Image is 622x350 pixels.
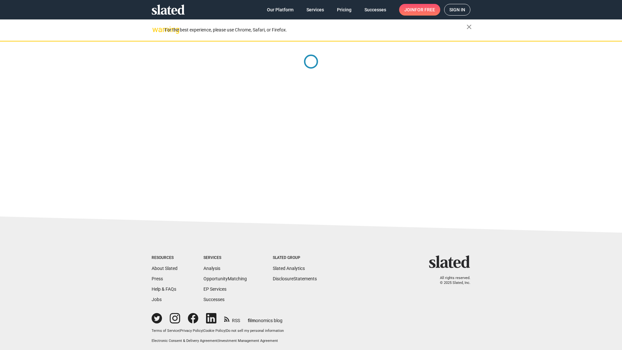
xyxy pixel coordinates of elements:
[152,297,162,302] a: Jobs
[203,329,225,333] a: Cookie Policy
[449,4,465,15] span: Sign in
[267,4,294,16] span: Our Platform
[203,286,226,292] a: EP Services
[152,276,163,281] a: Press
[179,329,180,333] span: |
[273,255,317,261] div: Slated Group
[180,329,202,333] a: Privacy Policy
[202,329,203,333] span: |
[218,339,219,343] span: |
[248,318,256,323] span: film
[224,314,240,324] a: RSS
[444,4,470,16] a: Sign in
[301,4,329,16] a: Services
[415,4,435,16] span: for free
[399,4,440,16] a: Joinfor free
[203,276,247,281] a: OpportunityMatching
[152,26,160,33] mat-icon: warning
[359,4,391,16] a: Successes
[203,297,225,302] a: Successes
[262,4,299,16] a: Our Platform
[165,26,466,34] div: For the best experience, please use Chrome, Safari, or Firefox.
[404,4,435,16] span: Join
[465,23,473,31] mat-icon: close
[306,4,324,16] span: Services
[273,266,305,271] a: Slated Analytics
[332,4,357,16] a: Pricing
[337,4,351,16] span: Pricing
[203,266,220,271] a: Analysis
[152,255,178,261] div: Resources
[152,266,178,271] a: About Slated
[225,329,226,333] span: |
[219,339,278,343] a: Investment Management Agreement
[433,276,470,285] p: All rights reserved. © 2025 Slated, Inc.
[248,312,282,324] a: filmonomics blog
[152,329,179,333] a: Terms of Service
[273,276,317,281] a: DisclosureStatements
[364,4,386,16] span: Successes
[152,286,176,292] a: Help & FAQs
[226,329,284,333] button: Do not sell my personal information
[152,339,218,343] a: Electronic Consent & Delivery Agreement
[203,255,247,261] div: Services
